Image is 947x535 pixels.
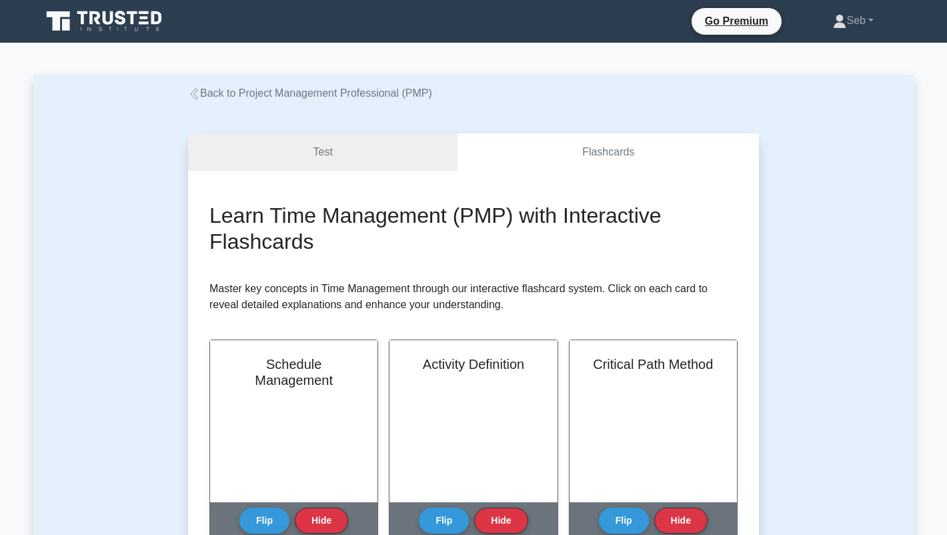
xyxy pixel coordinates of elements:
h2: Critical Path Method [586,356,721,372]
button: Flip [239,508,289,534]
button: Hide [474,508,528,534]
a: Flashcards [457,133,759,171]
a: Back to Project Management Professional (PMP) [188,87,432,99]
h2: Learn Time Management (PMP) with Interactive Flashcards [209,203,738,254]
button: Flip [419,508,469,534]
a: Go Premium [697,13,776,29]
p: Master key concepts in Time Management through our interactive flashcard system. Click on each ca... [209,281,738,313]
a: Test [188,133,457,171]
button: Hide [295,508,348,534]
h2: Activity Definition [405,356,541,372]
h2: Schedule Management [226,356,361,388]
a: Seb [801,7,906,34]
button: Flip [599,508,649,534]
button: Hide [654,508,708,534]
